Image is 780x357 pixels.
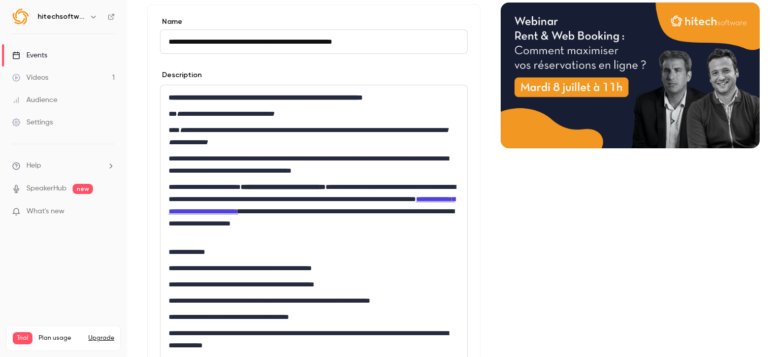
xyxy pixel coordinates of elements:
li: help-dropdown-opener [12,160,115,171]
img: hitechsoftware [13,9,29,25]
span: Help [26,160,41,171]
a: SpeakerHub [26,183,67,194]
label: Name [160,17,468,27]
div: Settings [12,117,53,127]
span: new [73,184,93,194]
span: Plan usage [39,334,82,342]
div: Audience [12,95,57,105]
iframe: Noticeable Trigger [103,207,115,216]
button: Upgrade [88,334,114,342]
div: Videos [12,73,48,83]
h6: hitechsoftware [38,12,85,22]
div: Events [12,50,47,60]
span: Trial [13,332,32,344]
label: Description [160,70,202,80]
span: What's new [26,206,64,217]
